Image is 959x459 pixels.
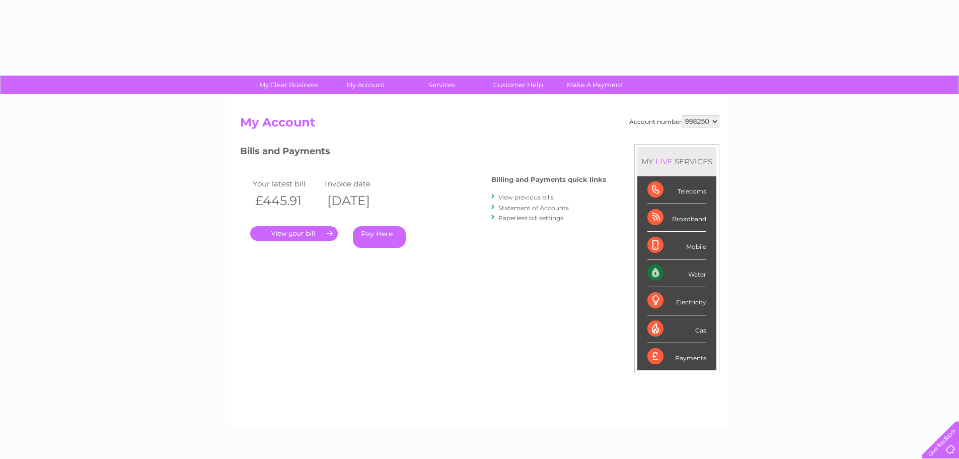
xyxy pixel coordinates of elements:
div: Electricity [647,287,706,315]
a: . [250,226,338,241]
a: Customer Help [477,76,560,94]
div: Telecoms [647,176,706,204]
a: Paperless bill settings [498,214,563,222]
h3: Bills and Payments [240,144,606,162]
div: Mobile [647,232,706,259]
th: [DATE] [322,190,395,211]
div: Payments [647,343,706,370]
a: Statement of Accounts [498,204,569,212]
th: £445.91 [250,190,323,211]
h2: My Account [240,115,719,135]
div: LIVE [653,157,675,166]
a: Make A Payment [553,76,636,94]
a: My Account [324,76,407,94]
a: View previous bills [498,193,554,201]
a: Services [400,76,483,94]
td: Invoice date [322,177,395,190]
div: Account number [629,115,719,127]
h4: Billing and Payments quick links [491,176,606,183]
div: Water [647,259,706,287]
a: Pay Here [353,226,406,248]
a: My Clear Business [247,76,330,94]
div: MY SERVICES [637,147,716,176]
div: Gas [647,315,706,343]
div: Broadband [647,204,706,232]
td: Your latest bill [250,177,323,190]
